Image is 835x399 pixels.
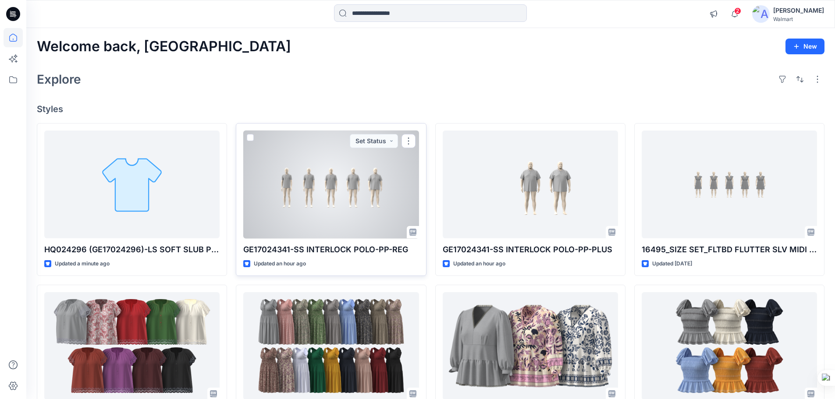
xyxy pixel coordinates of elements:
a: GE17024341-SS INTERLOCK POLO-PP-REG [243,131,419,239]
p: Updated an hour ago [254,259,306,268]
div: Walmart [773,16,824,22]
p: HQ024296 (GE17024296)-LS SOFT SLUB POCKET CREW-REG [44,244,220,256]
h4: Styles [37,104,824,114]
p: 16495_SIZE SET_FLTBD FLUTTER SLV MIDI DRESS [642,244,817,256]
p: Updated a minute ago [55,259,110,268]
button: New [785,39,824,54]
h2: Welcome back, [GEOGRAPHIC_DATA] [37,39,291,55]
p: Updated an hour ago [453,259,505,268]
a: 16495_SIZE SET_FLTBD FLUTTER SLV MIDI DRESS [642,131,817,239]
p: GE17024341-SS INTERLOCK POLO-PP-REG [243,244,419,256]
a: GE17024341-SS INTERLOCK POLO-PP-PLUS [443,131,618,239]
div: [PERSON_NAME] [773,5,824,16]
p: GE17024341-SS INTERLOCK POLO-PP-PLUS [443,244,618,256]
h2: Explore [37,72,81,86]
a: HQ024296 (GE17024296)-LS SOFT SLUB POCKET CREW-REG [44,131,220,239]
img: avatar [752,5,770,23]
p: Updated [DATE] [652,259,692,268]
span: 2 [734,7,741,14]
